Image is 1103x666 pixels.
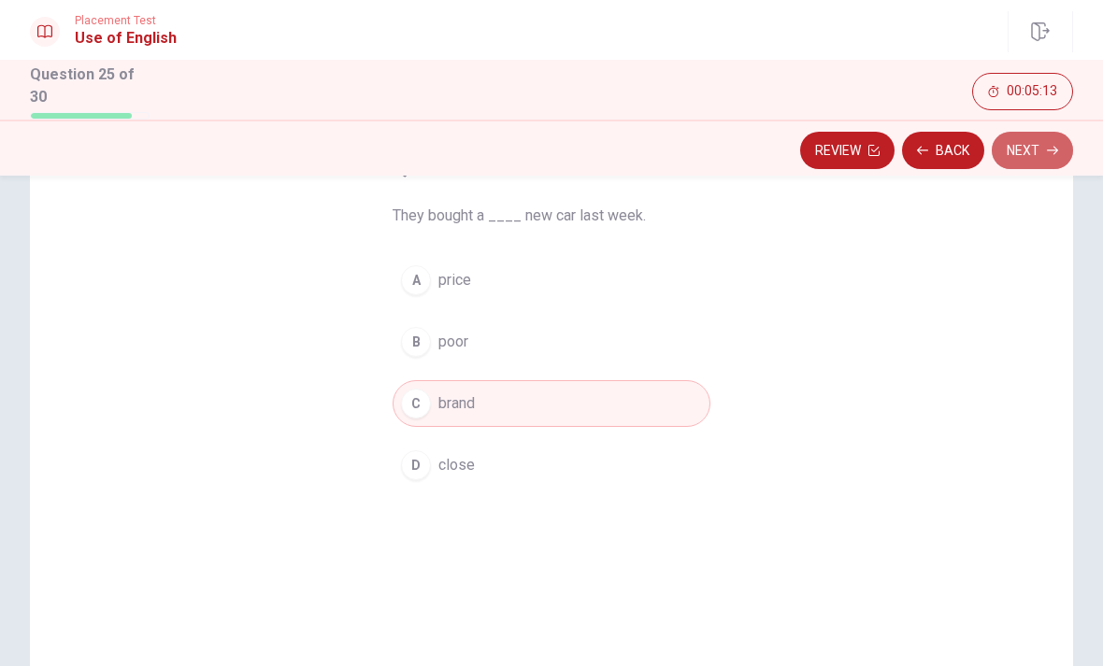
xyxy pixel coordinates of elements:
[401,450,431,480] div: D
[393,205,710,227] span: They bought a ____ new car last week.
[393,442,710,489] button: Dclose
[438,331,468,353] span: poor
[401,389,431,418] div: C
[902,132,984,169] button: Back
[1007,84,1057,99] span: 00:05:13
[438,392,475,415] span: brand
[401,265,431,295] div: A
[75,27,177,50] h1: Use of English
[800,132,895,169] button: Review
[393,319,710,365] button: Bpoor
[992,132,1073,169] button: Next
[393,380,710,427] button: Cbrand
[438,269,471,291] span: price
[75,14,177,27] span: Placement Test
[972,73,1073,110] button: 00:05:13
[438,454,475,476] span: close
[30,64,150,108] h1: Question 25 of 30
[401,327,431,357] div: B
[393,257,710,304] button: Aprice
